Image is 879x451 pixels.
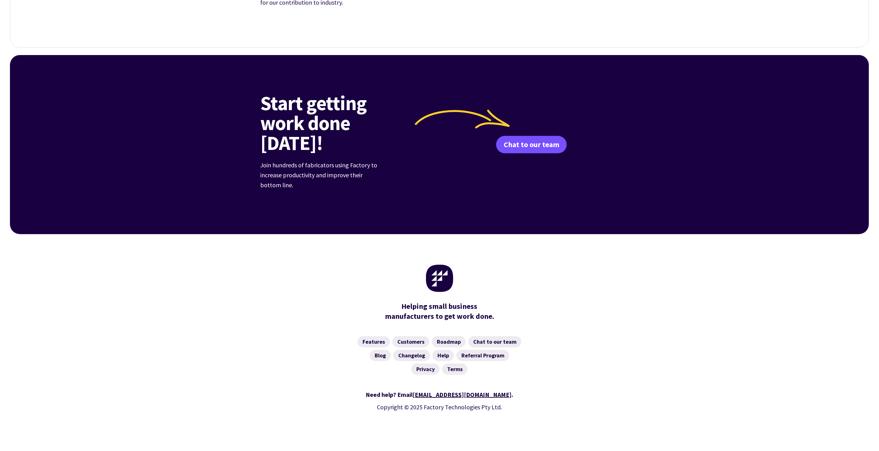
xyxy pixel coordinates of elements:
p: Copyright © 2025 Factory Technologies Pty Ltd. [261,402,619,412]
nav: Footer Navigation [261,336,619,375]
iframe: Chat Widget [848,421,879,451]
a: Features [358,336,390,347]
a: [EMAIL_ADDRESS][DOMAIN_NAME] [413,391,512,398]
h2: Start getting work done [DATE]! [261,93,413,153]
p: Join hundreds of fabricators using Factory to increase productivity and improve their bottom line. [261,160,382,190]
a: Terms [442,364,468,375]
a: Chat to our team [496,136,567,153]
a: Roadmap [432,336,466,347]
a: Help [433,350,454,361]
mark: Helping small business [402,301,478,311]
div: manufacturers to get work done. [382,301,497,321]
a: Customers [392,336,429,347]
a: Privacy [411,364,440,375]
a: Changelog [393,350,430,361]
a: Referral Program [456,350,509,361]
div: Need help? Email . [261,390,619,400]
a: Chat to our team [468,336,521,347]
a: Blog [370,350,391,361]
